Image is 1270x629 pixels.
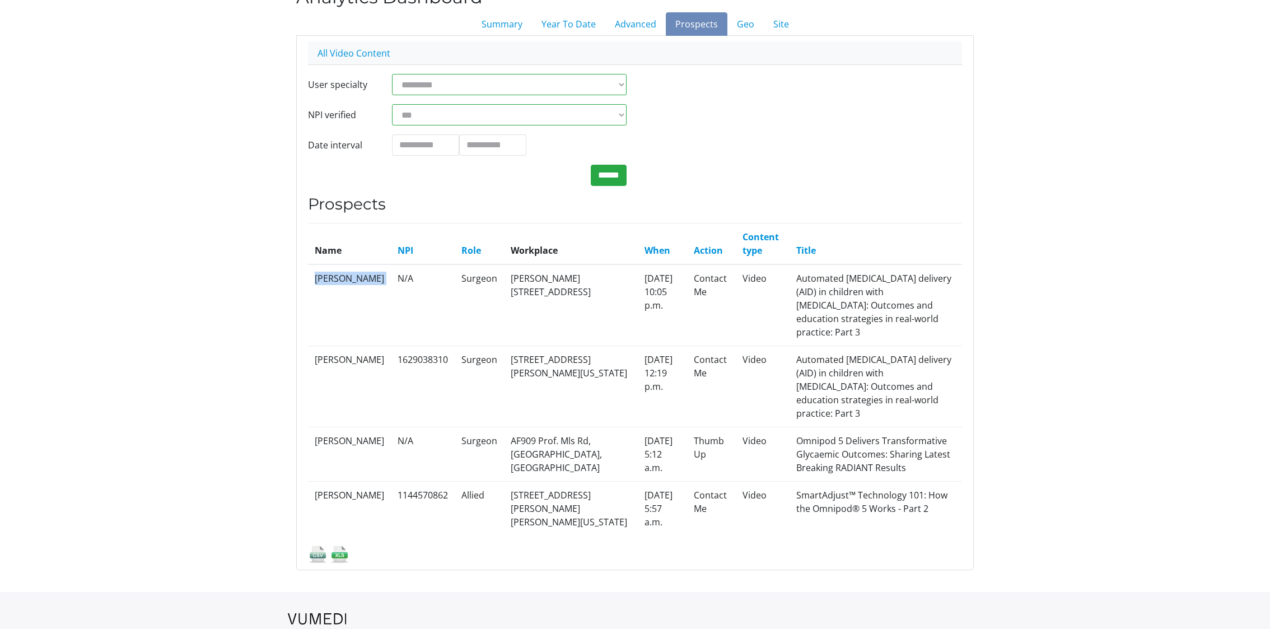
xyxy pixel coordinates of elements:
td: Surgeon [455,427,504,481]
a: Role [461,244,481,257]
td: Surgeon [455,346,504,427]
th: Workplace [504,223,638,264]
td: Contact Me [687,346,736,427]
td: [PERSON_NAME] [308,481,391,535]
a: Year To Date [532,12,605,36]
td: Allied [455,481,504,535]
td: Contact Me [687,264,736,346]
a: Advanced [605,12,666,36]
a: Prospects [666,12,727,36]
td: [STREET_ADDRESS][PERSON_NAME][US_STATE] [504,346,638,427]
td: Thumb Up [687,427,736,481]
a: Site [764,12,799,36]
td: SmartAdjust™ Technology 101: How the Omnipod® 5 Works - Part 2 [790,481,962,535]
td: [DATE] 10:05 p.m. [638,264,687,346]
label: User specialty [300,74,384,95]
td: Video [736,427,790,481]
a: Summary [472,12,532,36]
a: NPI [398,244,413,257]
a: Content type [743,231,779,257]
td: Contact Me [687,481,736,535]
a: Geo [727,12,764,36]
td: AF909 Prof. Mls Rd, [GEOGRAPHIC_DATA], [GEOGRAPHIC_DATA] [504,427,638,481]
td: Surgeon [455,264,504,346]
label: Date interval [300,134,384,156]
td: [STREET_ADDRESS][PERSON_NAME][PERSON_NAME][US_STATE] [504,481,638,535]
img: csv_icon.png [308,544,328,564]
td: [PERSON_NAME] [308,264,391,346]
td: Automated [MEDICAL_DATA] delivery (AID) in children with [MEDICAL_DATA]: Outcomes and education s... [790,346,962,427]
td: [PERSON_NAME] [308,346,391,427]
td: 1144570862 [391,481,455,535]
h3: Prospects [308,195,962,214]
td: [DATE] 5:12 a.m. [638,427,687,481]
a: Action [694,244,723,257]
td: [PERSON_NAME][STREET_ADDRESS] [504,264,638,346]
a: When [645,244,670,257]
td: [DATE] 5:57 a.m. [638,481,687,535]
td: N/A [391,427,455,481]
a: All Video Content [308,41,400,65]
a: Title [796,244,816,257]
td: Omnipod 5 Delivers Transformative Glycaemic Outcomes: Sharing Latest Breaking RADIANT Results [790,427,962,481]
th: Name [308,223,391,264]
td: 1629038310 [391,346,455,427]
td: Automated [MEDICAL_DATA] delivery (AID) in children with [MEDICAL_DATA]: Outcomes and education s... [790,264,962,346]
td: Video [736,264,790,346]
td: [DATE] 12:19 p.m. [638,346,687,427]
td: [PERSON_NAME] [308,427,391,481]
td: N/A [391,264,455,346]
td: Video [736,481,790,535]
td: Video [736,346,790,427]
img: xls_icon.png [330,544,349,564]
label: NPI verified [300,104,384,125]
img: VuMedi Logo [288,613,347,625]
